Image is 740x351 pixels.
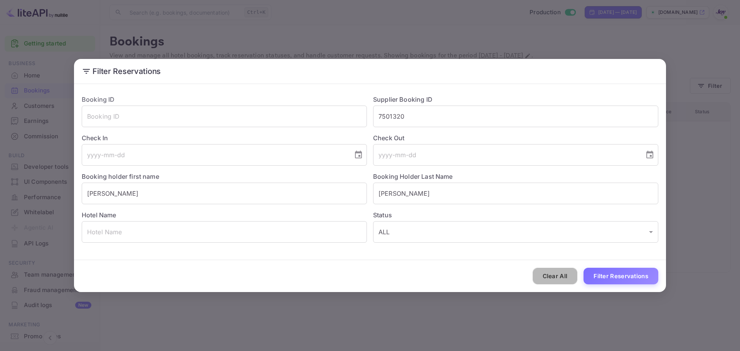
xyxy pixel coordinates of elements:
button: Filter Reservations [584,268,658,284]
label: Booking holder first name [82,173,159,180]
input: yyyy-mm-dd [82,144,348,166]
label: Booking Holder Last Name [373,173,453,180]
button: Choose date [351,147,366,163]
input: Supplier Booking ID [373,106,658,127]
input: yyyy-mm-dd [373,144,639,166]
button: Clear All [533,268,578,284]
h2: Filter Reservations [74,59,666,84]
input: Hotel Name [82,221,367,243]
label: Hotel Name [82,211,116,219]
input: Holder Last Name [373,183,658,204]
input: Booking ID [82,106,367,127]
label: Check In [82,133,367,143]
label: Check Out [373,133,658,143]
input: Holder First Name [82,183,367,204]
label: Supplier Booking ID [373,96,432,103]
div: ALL [373,221,658,243]
label: Booking ID [82,96,115,103]
label: Status [373,210,658,220]
button: Choose date [642,147,658,163]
